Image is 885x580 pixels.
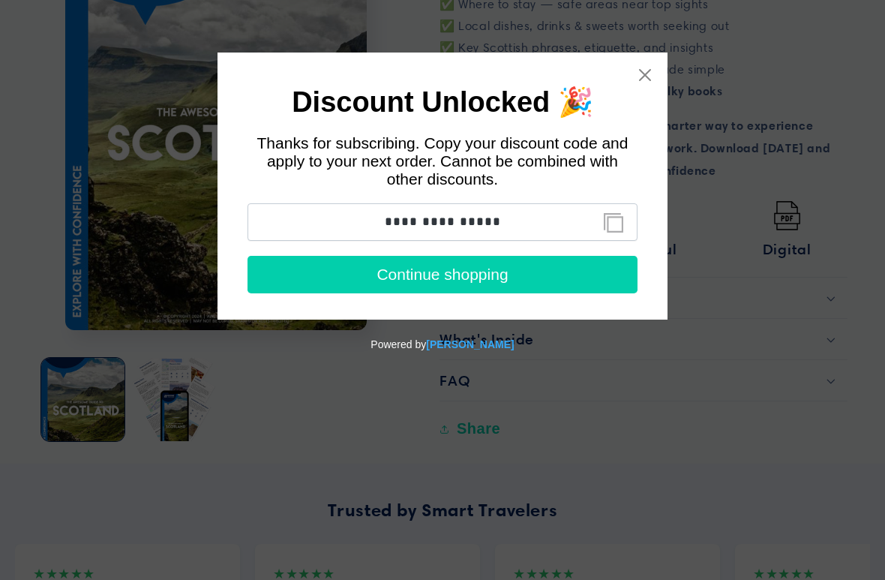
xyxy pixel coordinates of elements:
[247,256,637,293] button: Continue shopping
[247,134,637,188] div: Thanks for subscribing. Copy your discount code and apply to your next order. Cannot be combined ...
[596,208,630,238] button: Copy discount code to clipboard
[426,338,514,350] a: Powered by Tydal
[247,90,637,115] h1: Discount Unlocked 🎉
[637,68,652,83] a: Close widget
[6,320,879,369] div: Powered by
